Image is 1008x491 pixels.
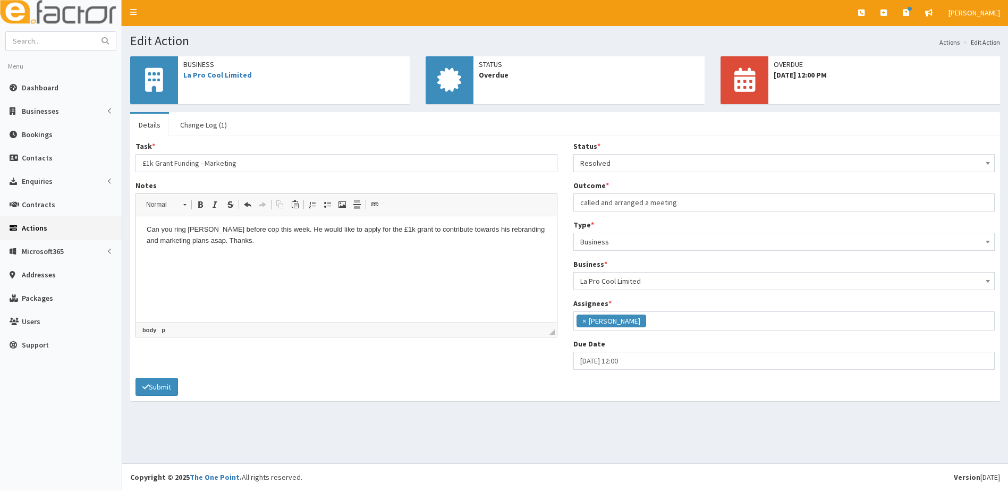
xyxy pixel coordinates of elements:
label: Task [135,141,155,151]
a: Insert/Remove Numbered List [305,198,320,211]
li: Gina Waterhouse [577,315,646,327]
span: Bookings [22,130,53,139]
b: Version [954,472,980,482]
label: Type [573,219,594,230]
span: × [582,316,586,326]
span: [PERSON_NAME] [948,8,1000,18]
a: Bold (Ctrl+B) [193,198,208,211]
span: Contacts [22,153,53,163]
span: Users [22,317,40,326]
span: Status [479,59,700,70]
span: Actions [22,223,47,233]
a: Paste (Ctrl+V) [287,198,302,211]
span: [DATE] 12:00 PM [774,70,995,80]
a: Actions [939,38,960,47]
footer: All rights reserved. [122,463,1008,490]
a: Undo (Ctrl+Z) [240,198,255,211]
a: Insert/Remove Bulleted List [320,198,335,211]
span: La Pro Cool Limited [573,272,995,290]
a: Redo (Ctrl+Y) [255,198,270,211]
span: Contracts [22,200,55,209]
span: OVERDUE [774,59,995,70]
span: Businesses [22,106,59,116]
a: Italic (Ctrl+I) [208,198,223,211]
label: Outcome [573,180,609,191]
span: Drag to resize [549,329,555,335]
a: Normal [140,197,192,212]
a: La Pro Cool Limited [183,70,252,80]
label: Status [573,141,600,151]
div: [DATE] [954,472,1000,482]
a: body element [140,325,158,335]
span: La Pro Cool Limited [580,274,988,289]
span: Resolved [573,154,995,172]
span: Enquiries [22,176,53,186]
iframe: Rich Text Editor, notes [136,214,557,320]
span: Business [183,59,404,70]
li: Edit Action [961,38,1000,47]
input: Search... [6,32,95,50]
strong: Copyright © 2025 . [130,472,242,482]
span: Business [573,233,995,251]
span: Packages [22,293,53,303]
span: Overdue [479,70,700,80]
button: Submit [135,378,178,396]
span: Resolved [580,156,988,171]
label: Notes [135,180,157,191]
a: p element [159,325,167,335]
a: The One Point [190,472,240,482]
span: Support [22,340,49,350]
label: Business [573,259,607,269]
a: Change Log (1) [172,114,235,136]
span: Dashboard [22,83,58,92]
span: Addresses [22,270,56,280]
span: Normal [141,198,178,211]
a: Strike Through [223,198,238,211]
a: Copy (Ctrl+C) [273,198,287,211]
label: Due Date [573,338,605,349]
span: Microsoft365 [22,247,64,256]
a: Details [130,114,169,136]
span: Business [580,234,988,249]
h1: Edit Action [130,34,1000,48]
a: Link (Ctrl+L) [367,198,382,211]
label: Assignees [573,298,612,309]
a: Insert Horizontal Line [350,198,365,211]
a: Image [335,198,350,211]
